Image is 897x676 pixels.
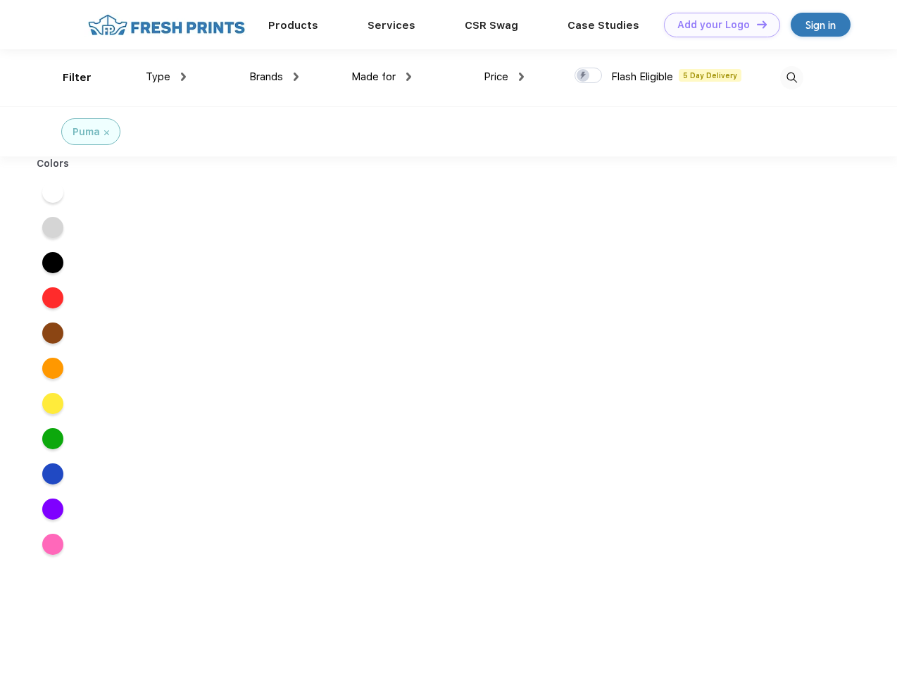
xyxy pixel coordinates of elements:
[181,73,186,81] img: dropdown.png
[294,73,299,81] img: dropdown.png
[519,73,524,81] img: dropdown.png
[757,20,767,28] img: DT
[611,70,673,83] span: Flash Eligible
[249,70,283,83] span: Brands
[268,19,318,32] a: Products
[368,19,415,32] a: Services
[26,156,80,171] div: Colors
[679,69,741,82] span: 5 Day Delivery
[677,19,750,31] div: Add your Logo
[465,19,518,32] a: CSR Swag
[104,130,109,135] img: filter_cancel.svg
[484,70,508,83] span: Price
[73,125,100,139] div: Puma
[351,70,396,83] span: Made for
[63,70,92,86] div: Filter
[84,13,249,37] img: fo%20logo%202.webp
[146,70,170,83] span: Type
[805,17,836,33] div: Sign in
[406,73,411,81] img: dropdown.png
[780,66,803,89] img: desktop_search.svg
[791,13,851,37] a: Sign in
